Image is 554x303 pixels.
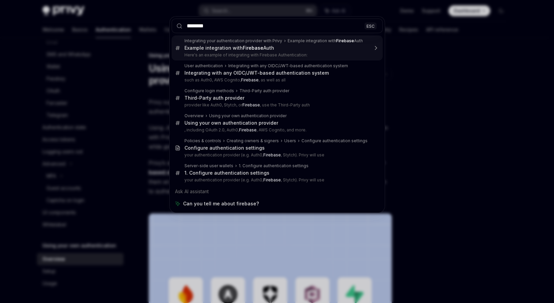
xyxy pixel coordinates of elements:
p: your authentication provider (e.g. Auth0, , Stytch). Privy will use [184,177,369,183]
b: Firebase [239,127,257,132]
div: Third-Party auth provider [184,95,244,101]
div: Server-side user wallets [184,163,233,169]
div: Using your own authentication provider [184,120,278,126]
span: Can you tell me about firebase? [183,200,259,207]
div: 1. Configure authentication settings [184,170,269,176]
div: Example integration with Auth [288,38,363,44]
div: Using your own authentication provider [209,113,287,119]
div: Integrating with any OIDC/JWT-based authentication system [228,63,348,69]
div: ESC [365,22,377,29]
div: Third-Party auth provider [239,88,289,94]
b: Firebase [242,102,260,107]
p: provider like Auth0, Stytch, or , use the Third-Party auth [184,102,369,108]
div: Configure authentication settings [184,145,265,151]
div: Overview [184,113,204,119]
b: Firebase [263,152,281,157]
div: Ask AI assistant [172,185,383,198]
div: Integrating your authentication provider with Privy [184,38,282,44]
div: Configure login methods [184,88,234,94]
b: Firebase [243,45,263,51]
p: Here's an example of integrating with Firebase Authentication: [184,52,369,58]
div: Policies & controls [184,138,221,144]
b: Firebase [336,38,354,43]
div: User authentication [184,63,223,69]
b: Firebase [263,177,281,182]
div: Configure authentication settings [301,138,368,144]
b: Firebase [241,77,259,82]
div: Example integration with Auth [184,45,274,51]
div: 1. Configure authentication settings [239,163,309,169]
p: , including OAuth 2.0, Auth0, , AWS Cognito, and more. [184,127,369,133]
div: Users [284,138,296,144]
p: such as Auth0, AWS Cognito, , as well as all [184,77,369,83]
div: Creating owners & signers [227,138,279,144]
p: your authentication provider (e.g. Auth0, , Stytch). Privy will use [184,152,369,158]
div: Integrating with any OIDC/JWT-based authentication system [184,70,329,76]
